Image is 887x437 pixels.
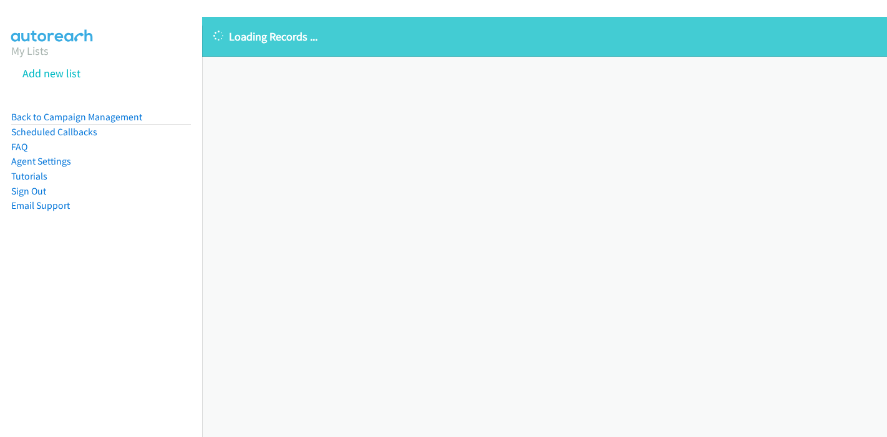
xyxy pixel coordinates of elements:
[11,126,97,138] a: Scheduled Callbacks
[11,141,27,153] a: FAQ
[213,28,876,45] p: Loading Records ...
[22,66,80,80] a: Add new list
[11,44,49,58] a: My Lists
[11,155,71,167] a: Agent Settings
[11,170,47,182] a: Tutorials
[11,199,70,211] a: Email Support
[11,111,142,123] a: Back to Campaign Management
[11,185,46,197] a: Sign Out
